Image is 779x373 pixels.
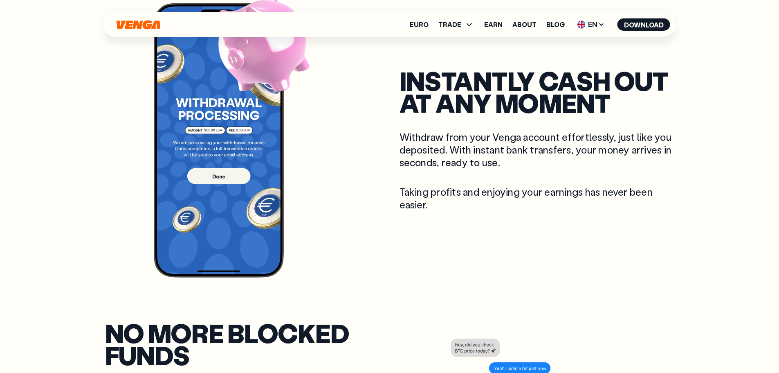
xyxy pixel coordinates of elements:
[400,70,674,114] h2: instantly Cash out at any moment
[154,3,284,278] img: Withdrawal phone
[546,21,565,28] a: Blog
[400,131,674,169] p: Withdraw from your Venga account effortlessly, just like you deposited. With instant bank transfe...
[116,20,162,29] svg: Home
[105,322,380,366] h2: no more blocked funds
[400,185,674,211] p: Taking profits and enjoying your earnings has never been easier.
[438,21,461,28] span: TRADE
[575,18,608,31] span: EN
[484,21,503,28] a: Earn
[438,20,474,29] span: TRADE
[617,18,670,31] button: Download
[410,21,429,28] a: Euro
[512,21,537,28] a: About
[577,20,586,29] img: flag-uk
